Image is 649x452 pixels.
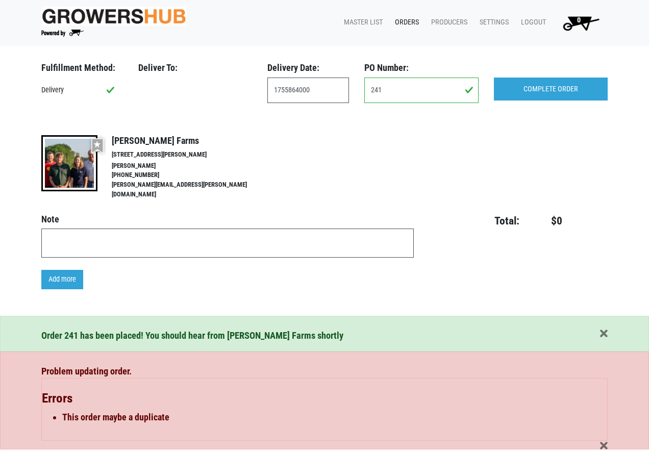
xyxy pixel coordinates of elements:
a: Master List [336,13,387,32]
div: Order 241 has been placed! You should hear from [PERSON_NAME] Farms shortly [41,329,608,343]
input: Select Date [267,78,349,103]
span: 0 [577,16,581,24]
a: Logout [513,13,550,32]
img: Powered by Big Wheelbarrow [41,30,84,37]
a: Orders [387,13,423,32]
h4: Total: [430,214,519,228]
h4: Note [41,214,414,225]
li: [STREET_ADDRESS][PERSON_NAME] [112,150,269,160]
li: [PERSON_NAME] [112,161,269,171]
h4: [PERSON_NAME] Farms [112,135,269,146]
img: original-fc7597fdc6adbb9d0e2ae620e786d1a2.jpg [41,7,186,26]
img: Cart [558,13,604,33]
a: Producers [423,13,471,32]
input: COMPLETE ORDER [494,78,608,101]
h3: Errors [42,391,607,406]
h3: PO Number: [364,62,478,73]
img: thumbnail-8a08f3346781c529aa742b86dead986c.jpg [41,135,97,191]
a: 0 [550,13,608,33]
h3: Deliver To: [138,62,252,73]
li: [PHONE_NUMBER] [112,170,269,180]
a: Add more [41,270,83,289]
a: Settings [471,13,513,32]
h3: Delivery Date: [267,62,349,73]
li: [PERSON_NAME][EMAIL_ADDRESS][PERSON_NAME][DOMAIN_NAME] [112,180,269,199]
div: Problem updating order. [41,364,608,441]
h4: $0 [526,214,562,228]
li: This order maybe a duplicate [62,410,607,424]
h3: Fulfillment Method: [41,62,123,73]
